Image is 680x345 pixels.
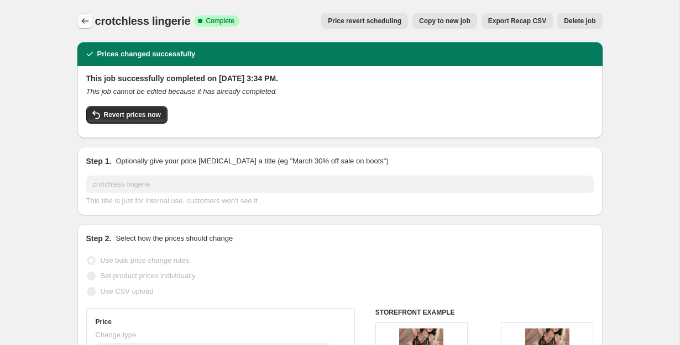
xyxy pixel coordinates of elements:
h2: Prices changed successfully [97,49,196,60]
input: 30% off holiday sale [86,176,594,193]
p: Select how the prices should change [116,233,233,244]
p: Optionally give your price [MEDICAL_DATA] a title (eg "March 30% off sale on boots") [116,156,388,167]
h3: Price [96,317,112,326]
button: Export Recap CSV [482,13,553,29]
span: Export Recap CSV [488,17,546,25]
h2: Step 2. [86,233,112,244]
span: Change type [96,331,137,339]
button: Copy to new job [412,13,477,29]
span: Copy to new job [419,17,470,25]
span: Use bulk price change rules [101,256,189,264]
span: Complete [206,17,234,25]
h2: This job successfully completed on [DATE] 3:34 PM. [86,73,594,84]
span: Revert prices now [104,110,161,119]
span: This title is just for internal use, customers won't see it [86,197,258,205]
button: Delete job [557,13,602,29]
span: Delete job [564,17,595,25]
button: Revert prices now [86,106,168,124]
span: Price revert scheduling [328,17,401,25]
span: crotchless lingerie [95,15,191,27]
button: Price change jobs [77,13,93,29]
span: Set product prices individually [101,272,196,280]
i: This job cannot be edited because it has already completed. [86,87,278,95]
h6: STOREFRONT EXAMPLE [375,308,594,317]
button: Price revert scheduling [321,13,408,29]
span: Use CSV upload [101,287,154,295]
h2: Step 1. [86,156,112,167]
